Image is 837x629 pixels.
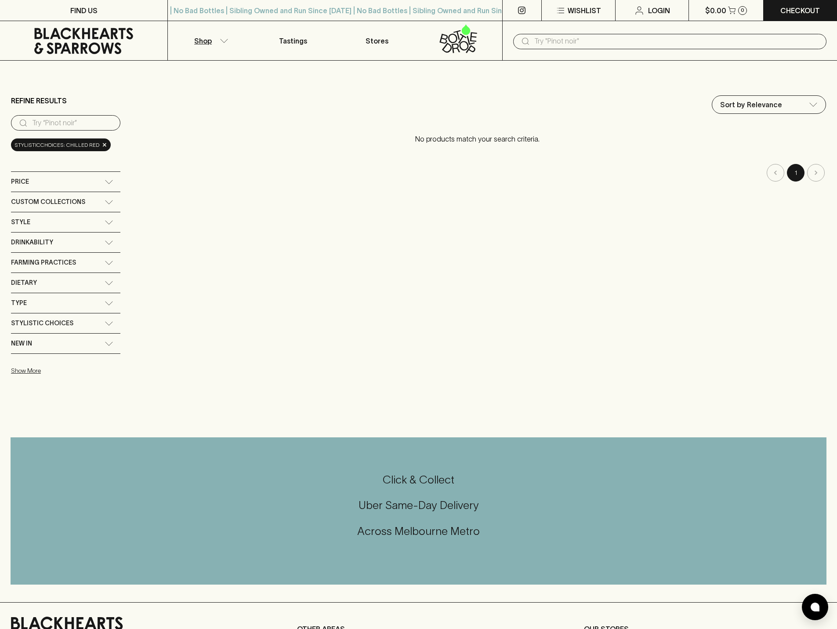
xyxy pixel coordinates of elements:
p: Shop [194,36,212,46]
div: Stylistic Choices [11,313,120,333]
button: Shop [168,21,251,60]
p: Sort by Relevance [720,99,782,110]
span: stylisticChoices: chilled red [14,141,99,149]
span: Type [11,298,27,309]
h5: Across Melbourne Metro [11,524,826,538]
p: $0.00 [705,5,726,16]
span: Custom Collections [11,196,85,207]
nav: pagination navigation [129,164,826,182]
div: Dietary [11,273,120,293]
p: Login [648,5,670,16]
p: FIND US [70,5,98,16]
span: New In [11,338,32,349]
h5: Click & Collect [11,473,826,487]
input: Try "Pinot noir" [534,34,819,48]
span: Dietary [11,277,37,288]
input: Try “Pinot noir” [32,116,113,130]
span: × [102,140,107,149]
p: Tastings [279,36,307,46]
p: Refine Results [11,95,67,106]
p: Checkout [780,5,820,16]
button: Show More [11,362,126,380]
span: Style [11,217,30,228]
img: bubble-icon [811,603,819,611]
a: Tastings [251,21,335,60]
div: Farming Practices [11,253,120,273]
span: Farming Practices [11,257,76,268]
p: No products match your search criteria. [129,125,826,153]
div: Drinkability [11,233,120,252]
div: Call to action block [11,437,826,585]
p: 0 [741,8,744,13]
div: Custom Collections [11,192,120,212]
span: Stylistic Choices [11,318,73,329]
p: Stores [366,36,388,46]
div: New In [11,334,120,353]
div: Style [11,212,120,232]
div: Type [11,293,120,313]
p: Wishlist [568,5,601,16]
a: Stores [335,21,419,60]
span: Drinkability [11,237,53,248]
div: Sort by Relevance [712,96,826,113]
button: page 1 [787,164,804,182]
span: Price [11,176,29,187]
h5: Uber Same-Day Delivery [11,498,826,513]
div: Price [11,172,120,192]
